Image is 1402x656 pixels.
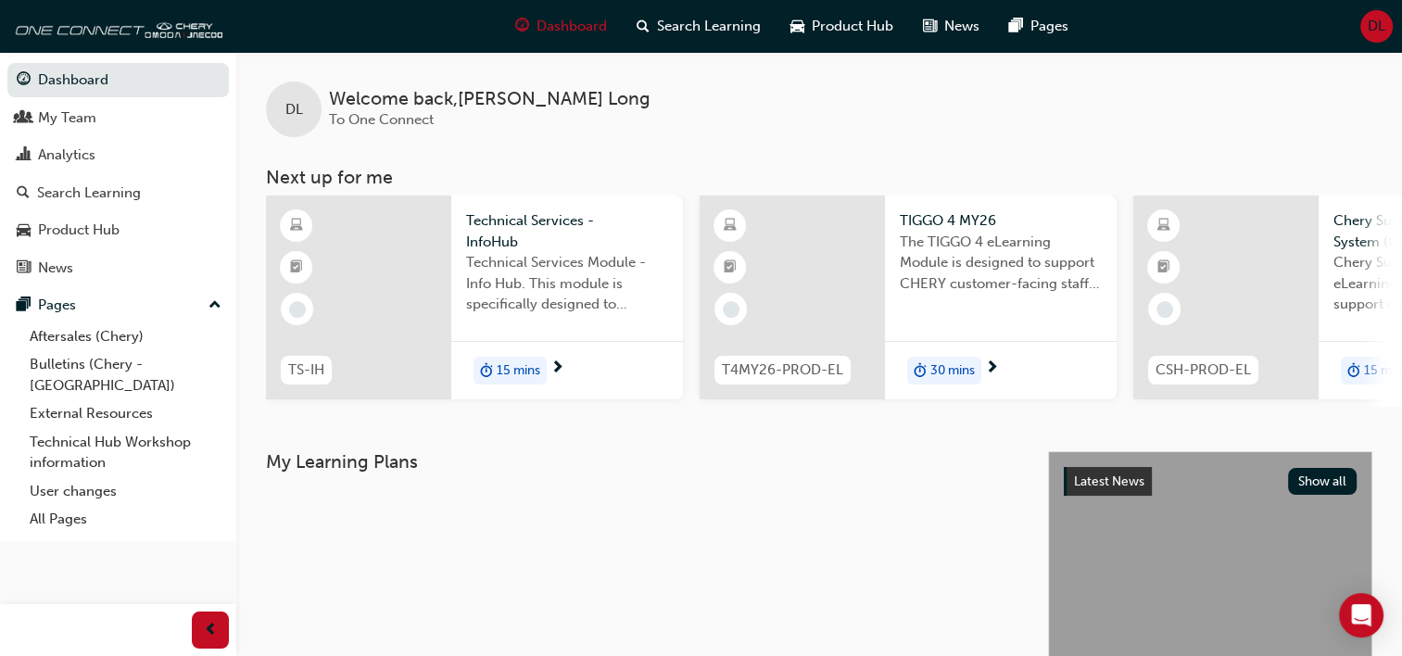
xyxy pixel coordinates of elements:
span: Technical Services - InfoHub [466,210,668,252]
a: guage-iconDashboard [500,7,622,45]
span: To One Connect [329,111,434,128]
a: Dashboard [7,63,229,97]
span: The TIGGO 4 eLearning Module is designed to support CHERY customer-facing staff with the product ... [900,232,1102,295]
a: External Resources [22,399,229,428]
div: Open Intercom Messenger [1339,593,1383,637]
span: news-icon [923,15,937,38]
span: pages-icon [1009,15,1023,38]
span: T4MY26-PROD-EL [722,360,843,381]
span: people-icon [17,110,31,127]
span: CSH-PROD-EL [1156,360,1251,381]
a: Product Hub [7,213,229,247]
a: My Team [7,101,229,135]
span: next-icon [550,360,564,377]
span: news-icon [17,260,31,277]
div: News [38,258,73,279]
a: T4MY26-PROD-ELTIGGO 4 MY26The TIGGO 4 eLearning Module is designed to support CHERY customer-faci... [700,196,1117,399]
span: TIGGO 4 MY26 [900,210,1102,232]
a: pages-iconPages [994,7,1083,45]
span: learningRecordVerb_NONE-icon [1156,301,1173,318]
button: DashboardMy TeamAnalyticsSearch LearningProduct HubNews [7,59,229,288]
img: oneconnect [9,7,222,44]
span: learningResourceType_ELEARNING-icon [290,214,303,238]
span: Pages [1030,16,1068,37]
a: Technical Hub Workshop information [22,428,229,477]
div: Analytics [38,145,95,166]
span: pages-icon [17,297,31,314]
h3: My Learning Plans [266,451,1018,473]
a: search-iconSearch Learning [622,7,776,45]
span: News [944,16,979,37]
span: DL [285,99,303,120]
span: duration-icon [480,359,493,383]
button: Show all [1288,468,1358,495]
a: Bulletins (Chery - [GEOGRAPHIC_DATA]) [22,350,229,399]
span: Welcome back , [PERSON_NAME] Long [329,89,650,110]
span: 15 mins [497,360,540,382]
span: learningResourceType_ELEARNING-icon [724,214,737,238]
h3: Next up for me [236,167,1402,188]
a: User changes [22,477,229,506]
span: next-icon [985,360,999,377]
span: up-icon [208,294,221,318]
a: car-iconProduct Hub [776,7,908,45]
div: Pages [38,295,76,316]
span: 30 mins [930,360,975,382]
a: All Pages [22,505,229,534]
span: Dashboard [537,16,607,37]
div: Search Learning [37,183,141,204]
span: learningResourceType_ELEARNING-icon [1157,214,1170,238]
a: Analytics [7,138,229,172]
span: DL [1368,16,1385,37]
a: News [7,251,229,285]
span: duration-icon [914,359,927,383]
span: TS-IH [288,360,324,381]
button: Pages [7,288,229,322]
span: car-icon [790,15,804,38]
span: prev-icon [204,619,218,642]
a: Aftersales (Chery) [22,322,229,351]
span: chart-icon [17,147,31,164]
span: car-icon [17,222,31,239]
a: news-iconNews [908,7,994,45]
span: Technical Services Module - Info Hub. This module is specifically designed to address the require... [466,252,668,315]
div: Product Hub [38,220,120,241]
span: booktick-icon [290,256,303,280]
span: Latest News [1074,473,1144,489]
span: guage-icon [515,15,529,38]
a: Latest NewsShow all [1064,467,1357,497]
span: booktick-icon [724,256,737,280]
a: Search Learning [7,176,229,210]
div: My Team [38,107,96,129]
span: Product Hub [812,16,893,37]
span: booktick-icon [1157,256,1170,280]
span: search-icon [637,15,650,38]
span: learningRecordVerb_NONE-icon [289,301,306,318]
span: search-icon [17,185,30,202]
span: duration-icon [1347,359,1360,383]
span: learningRecordVerb_NONE-icon [723,301,739,318]
a: TS-IHTechnical Services - InfoHubTechnical Services Module - Info Hub. This module is specificall... [266,196,683,399]
span: Search Learning [657,16,761,37]
span: guage-icon [17,72,31,89]
button: DL [1360,10,1393,43]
